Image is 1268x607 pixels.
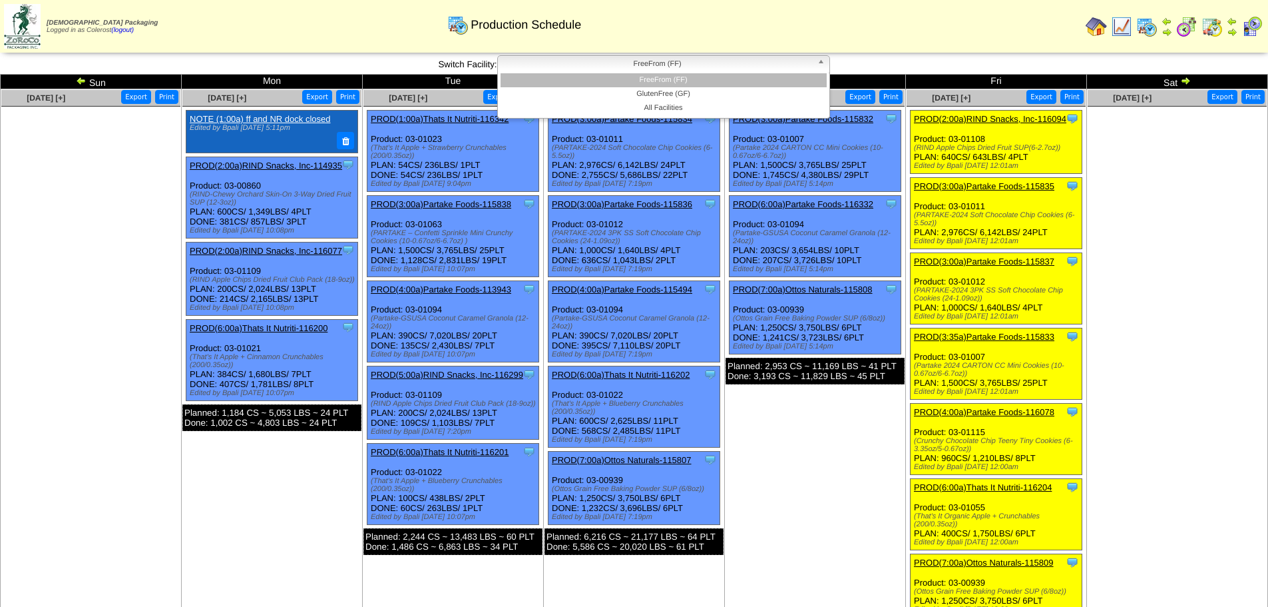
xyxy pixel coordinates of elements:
[914,463,1082,471] div: Edited by Bpali [DATE] 12:00am
[914,332,1054,342] a: PROD(3:35a)Partake Foods-115833
[501,101,827,115] li: All Facilities
[911,479,1082,550] div: Product: 03-01055 PLAN: 400CS / 1,750LBS / 6PLT
[76,75,87,86] img: arrowleft.gif
[371,477,538,493] div: (That's It Apple + Blueberry Crunchables (200/0.35oz))
[190,246,342,256] a: PROD(2:00a)RIND Snacks, Inc-116077
[367,281,539,362] div: Product: 03-01094 PLAN: 390CS / 7,020LBS / 20PLT DONE: 135CS / 2,430LBS / 7PLT
[552,229,720,245] div: (PARTAKE-2024 3PK SS Soft Chocolate Chip Cookies (24-1.09oz))
[367,366,539,440] div: Product: 03-01109 PLAN: 200CS / 2,024LBS / 13PLT DONE: 109CS / 1,103LBS / 7PLT
[1227,16,1237,27] img: arrowleft.gif
[552,265,720,273] div: Edited by Bpali [DATE] 7:19pm
[911,253,1082,324] div: Product: 03-01012 PLAN: 1,000CS / 1,640LBS / 4PLT
[552,350,720,358] div: Edited by Bpali [DATE] 7:19pm
[552,513,720,521] div: Edited by Bpali [DATE] 7:19pm
[932,93,970,103] a: [DATE] [+]
[367,444,539,525] div: Product: 03-01022 PLAN: 100CS / 438LBS / 2PLT DONE: 60CS / 263LBS / 1PLT
[914,558,1054,568] a: PROD(7:00a)Ottos Naturals-115809
[733,114,873,124] a: PROD(3:00a)Partake Foods-115832
[47,19,158,34] span: Logged in as Colerost
[523,197,536,211] img: Tooltip
[914,211,1082,227] div: (PARTAKE-2024 Soft Chocolate Chip Cookies (6-5.5oz))
[911,111,1082,174] div: Product: 03-01108 PLAN: 640CS / 643LBS / 4PLT
[501,87,827,101] li: GlutenFree (GF)
[914,257,1054,267] a: PROD(3:00a)Partake Foods-115837
[1066,179,1079,193] img: Tooltip
[885,197,898,211] img: Tooltip
[548,452,720,525] div: Product: 03-00939 PLAN: 1,250CS / 3,750LBS / 6PLT DONE: 1,232CS / 3,696LBS / 6PLT
[914,181,1054,191] a: PROD(3:00a)Partake Foods-115835
[1066,556,1079,569] img: Tooltip
[914,114,1066,124] a: PROD(2:00a)RIND Snacks, Inc-116094
[845,90,875,104] button: Export
[371,447,509,457] a: PROD(6:00a)Thats It Nutriti-116201
[190,161,342,171] a: PROD(2:00a)RIND Snacks, Inc-114935
[371,285,511,295] a: PROD(4:00a)Partake Foods-113943
[552,400,720,416] div: (That's It Apple + Blueberry Crunchables (200/0.35oz))
[1066,112,1079,125] img: Tooltip
[911,178,1082,249] div: Product: 03-01011 PLAN: 2,976CS / 6,142LBS / 24PLT
[733,229,901,245] div: (Partake-GSUSA Coconut Caramel Granola (12-24oz))
[733,180,901,188] div: Edited by Bpali [DATE] 5:14pm
[914,237,1082,245] div: Edited by Bpali [DATE] 12:01am
[1026,90,1056,104] button: Export
[111,27,134,34] a: (logout)
[523,283,536,296] img: Tooltip
[208,93,246,103] span: [DATE] [+]
[552,144,720,160] div: (PARTAKE-2024 Soft Chocolate Chip Cookies (6-5.5oz))
[182,75,363,89] td: Mon
[704,283,717,296] img: Tooltip
[914,312,1082,320] div: Edited by Bpali [DATE] 12:01am
[733,285,873,295] a: PROD(7:00a)Ottos Naturals-115808
[363,528,542,555] div: Planned: 2,244 CS ~ 13,483 LBS ~ 60 PLT Done: 1,486 CS ~ 6,863 LBS ~ 34 PLT
[733,144,901,160] div: (Partake 2024 CARTON CC Mini Cookies (10-0.67oz/6-6.7oz))
[371,350,538,358] div: Edited by Bpali [DATE] 10:07pm
[190,191,357,207] div: (RIND-Chewy Orchard Skin-On 3-Way Dried Fruit SUP (12-3oz))
[914,538,1082,546] div: Edited by Bpali [DATE] 12:00am
[1207,90,1237,104] button: Export
[371,314,538,330] div: (Partake-GSUSA Coconut Caramel Granola (12-24oz))
[371,180,538,188] div: Edited by Bpali [DATE] 9:04pm
[389,93,427,103] a: [DATE] [+]
[503,56,812,72] span: FreeFrom (FF)
[1066,255,1079,268] img: Tooltip
[914,588,1082,596] div: (Ottos Grain Free Baking Powder SUP (6/8oz))
[1060,90,1084,104] button: Print
[544,528,724,555] div: Planned: 6,216 CS ~ 21,177 LBS ~ 64 PLT Done: 5,586 CS ~ 20,020 LBS ~ 61 PLT
[1241,90,1265,104] button: Print
[371,265,538,273] div: Edited by Bpali [DATE] 10:07pm
[27,93,65,103] a: [DATE] [+]
[501,73,827,87] li: FreeFrom (FF)
[447,14,469,35] img: calendarprod.gif
[190,389,357,397] div: Edited by Bpali [DATE] 10:07pm
[733,265,901,273] div: Edited by Bpali [DATE] 5:14pm
[1201,16,1223,37] img: calendarinout.gif
[1087,75,1268,89] td: Sat
[1180,75,1191,86] img: arrowright.gif
[730,281,901,354] div: Product: 03-00939 PLAN: 1,250CS / 3,750LBS / 6PLT DONE: 1,241CS / 3,723LBS / 6PLT
[548,366,720,448] div: Product: 03-01022 PLAN: 600CS / 2,625LBS / 11PLT DONE: 568CS / 2,485LBS / 11PLT
[914,512,1082,528] div: (That's It Organic Apple + Crunchables (200/0.35oz))
[371,229,538,245] div: (PARTAKE – Confetti Sprinkle Mini Crunchy Cookies (10-0.67oz/6-6.7oz) )
[733,342,901,350] div: Edited by Bpali [DATE] 5:14pm
[548,196,720,277] div: Product: 03-01012 PLAN: 1,000CS / 1,640LBS / 4PLT DONE: 636CS / 1,043LBS / 2PLT
[914,287,1082,303] div: (PARTAKE-2024 3PK SS Soft Chocolate Chip Cookies (24-1.09oz))
[190,323,327,333] a: PROD(6:00a)Thats It Nutriti-116200
[704,368,717,381] img: Tooltip
[1113,93,1152,103] a: [DATE] [+]
[1111,16,1132,37] img: line_graph.gif
[367,111,539,192] div: Product: 03-01023 PLAN: 54CS / 236LBS / 1PLT DONE: 54CS / 236LBS / 1PLT
[186,319,358,400] div: Product: 03-01021 PLAN: 384CS / 1,680LBS / 7PLT DONE: 407CS / 1,781LBS / 8PLT
[471,18,581,32] span: Production Schedule
[906,75,1087,89] td: Fri
[341,320,355,334] img: Tooltip
[1066,405,1079,418] img: Tooltip
[552,485,720,493] div: (Ottos Grain Free Baking Powder SUP (6/8oz))
[186,242,358,315] div: Product: 03-01109 PLAN: 200CS / 2,024LBS / 13PLT DONE: 214CS / 2,165LBS / 13PLT
[1066,480,1079,494] img: Tooltip
[182,404,361,431] div: Planned: 1,184 CS ~ 5,053 LBS ~ 24 PLT Done: 1,002 CS ~ 4,803 LBS ~ 24 PLT
[552,114,692,124] a: PROD(3:00a)Partake Foods-115834
[911,404,1082,475] div: Product: 03-01115 PLAN: 960CS / 1,210LBS / 8PLT
[1066,330,1079,343] img: Tooltip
